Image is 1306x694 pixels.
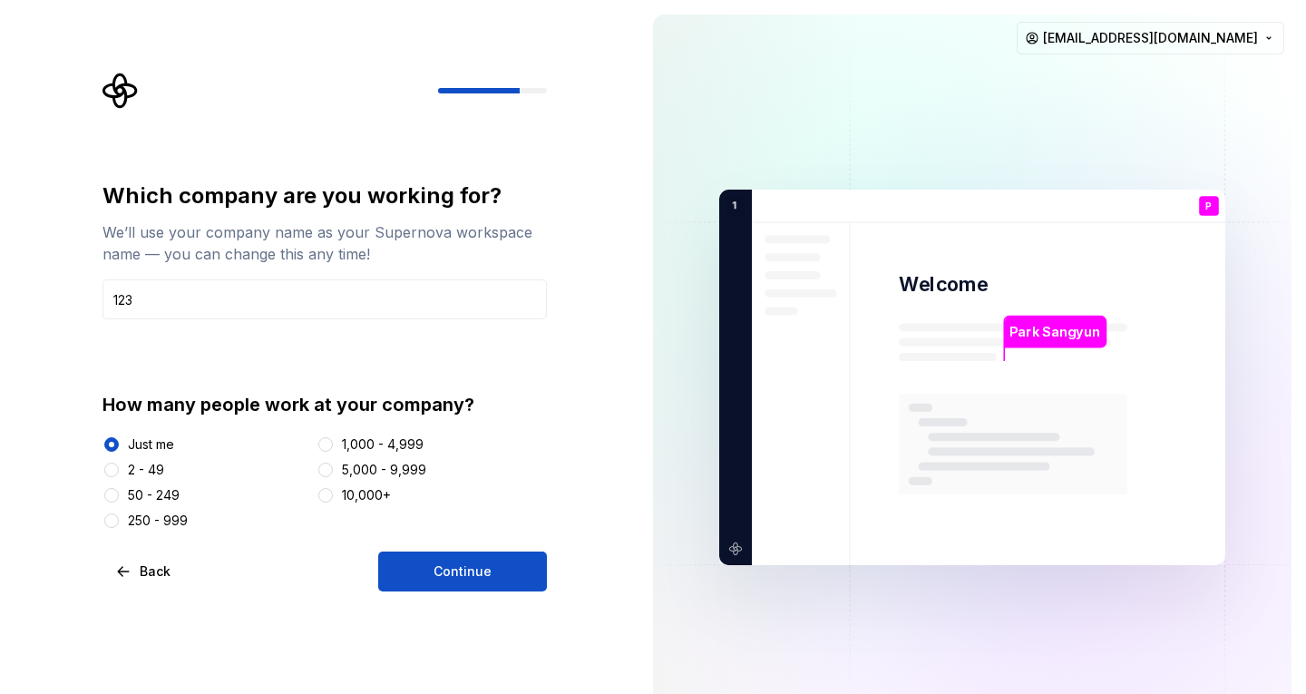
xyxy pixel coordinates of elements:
[1017,22,1284,54] button: [EMAIL_ADDRESS][DOMAIN_NAME]
[128,512,188,530] div: 250 - 999
[102,392,547,417] div: How many people work at your company?
[899,271,988,298] p: Welcome
[128,461,164,479] div: 2 - 49
[378,552,547,591] button: Continue
[128,486,180,504] div: 50 - 249
[342,435,424,454] div: 1,000 - 4,999
[102,221,547,265] div: We’ll use your company name as your Supernova workspace name — you can change this any time!
[102,279,547,319] input: Company name
[342,461,426,479] div: 5,000 - 9,999
[128,435,174,454] div: Just me
[102,552,186,591] button: Back
[1205,201,1212,211] p: P
[102,73,139,109] svg: Supernova Logo
[342,486,391,504] div: 10,000+
[140,562,171,581] span: Back
[102,181,547,210] div: Which company are you working for?
[1043,29,1258,47] span: [EMAIL_ADDRESS][DOMAIN_NAME]
[434,562,492,581] span: Continue
[726,198,736,214] p: 1
[1009,322,1100,342] p: Park Sangyun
